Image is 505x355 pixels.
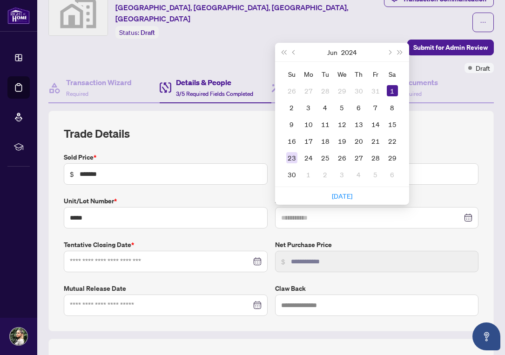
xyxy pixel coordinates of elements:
[279,43,289,61] button: Last year (Control + left)
[367,166,384,183] td: 2024-07-05
[64,196,268,206] label: Unit/Lot Number
[64,283,268,294] label: Mutual Release Date
[115,26,159,39] div: Status:
[407,40,494,55] button: Submit for Admin Review
[300,166,317,183] td: 2024-07-01
[283,149,300,166] td: 2024-06-23
[317,66,334,82] th: Tu
[367,82,384,99] td: 2024-05-31
[300,133,317,149] td: 2024-06-17
[367,149,384,166] td: 2024-06-28
[353,85,364,96] div: 30
[300,116,317,133] td: 2024-06-10
[317,82,334,99] td: 2024-05-28
[275,283,479,294] label: Claw Back
[367,133,384,149] td: 2024-06-21
[337,152,348,163] div: 26
[370,102,381,113] div: 7
[334,149,350,166] td: 2024-06-26
[286,152,297,163] div: 23
[370,135,381,147] div: 21
[334,133,350,149] td: 2024-06-19
[303,119,314,130] div: 10
[370,119,381,130] div: 14
[370,85,381,96] div: 31
[320,169,331,180] div: 2
[384,99,401,116] td: 2024-06-08
[384,149,401,166] td: 2024-06-29
[286,85,297,96] div: 26
[334,116,350,133] td: 2024-06-12
[320,135,331,147] div: 18
[303,102,314,113] div: 3
[283,133,300,149] td: 2024-06-16
[317,149,334,166] td: 2024-06-25
[350,166,367,183] td: 2024-07-04
[281,256,285,267] span: $
[286,135,297,147] div: 16
[300,149,317,166] td: 2024-06-24
[300,66,317,82] th: Mo
[286,102,297,113] div: 2
[64,126,478,141] h2: Trade Details
[350,133,367,149] td: 2024-06-20
[387,119,398,130] div: 15
[303,135,314,147] div: 17
[353,102,364,113] div: 6
[387,85,398,96] div: 1
[353,152,364,163] div: 27
[341,43,357,61] button: Choose a year
[387,135,398,147] div: 22
[370,169,381,180] div: 5
[337,119,348,130] div: 12
[320,152,331,163] div: 25
[283,116,300,133] td: 2024-06-09
[64,152,268,162] label: Sold Price
[317,99,334,116] td: 2024-06-04
[367,116,384,133] td: 2024-06-14
[350,82,367,99] td: 2024-05-30
[283,66,300,82] th: Su
[384,133,401,149] td: 2024-06-22
[283,99,300,116] td: 2024-06-02
[384,43,395,61] button: Next month (PageDown)
[387,102,398,113] div: 8
[64,240,268,250] label: Tentative Closing Date
[289,43,299,61] button: Previous month (PageUp)
[350,66,367,82] th: Th
[66,90,88,97] span: Required
[353,119,364,130] div: 13
[115,2,372,24] span: [GEOGRAPHIC_DATA], [GEOGRAPHIC_DATA], [GEOGRAPHIC_DATA], [GEOGRAPHIC_DATA]
[320,102,331,113] div: 4
[367,66,384,82] th: Fr
[317,116,334,133] td: 2024-06-11
[384,116,401,133] td: 2024-06-15
[7,7,30,24] img: logo
[10,328,27,345] img: Profile Icon
[303,169,314,180] div: 1
[300,82,317,99] td: 2024-05-27
[370,152,381,163] div: 28
[303,152,314,163] div: 24
[303,85,314,96] div: 27
[472,322,500,350] button: Open asap
[350,149,367,166] td: 2024-06-27
[399,90,422,97] span: Required
[320,85,331,96] div: 28
[332,192,352,200] a: [DATE]
[353,135,364,147] div: 20
[283,166,300,183] td: 2024-06-30
[399,77,438,88] h4: Documents
[176,90,253,97] span: 3/5 Required Fields Completed
[350,116,367,133] td: 2024-06-13
[320,119,331,130] div: 11
[337,102,348,113] div: 5
[286,119,297,130] div: 9
[275,240,479,250] label: Net Purchase Price
[141,28,155,37] span: Draft
[480,19,486,26] span: ellipsis
[334,166,350,183] td: 2024-07-03
[334,99,350,116] td: 2024-06-05
[70,169,74,179] span: $
[337,135,348,147] div: 19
